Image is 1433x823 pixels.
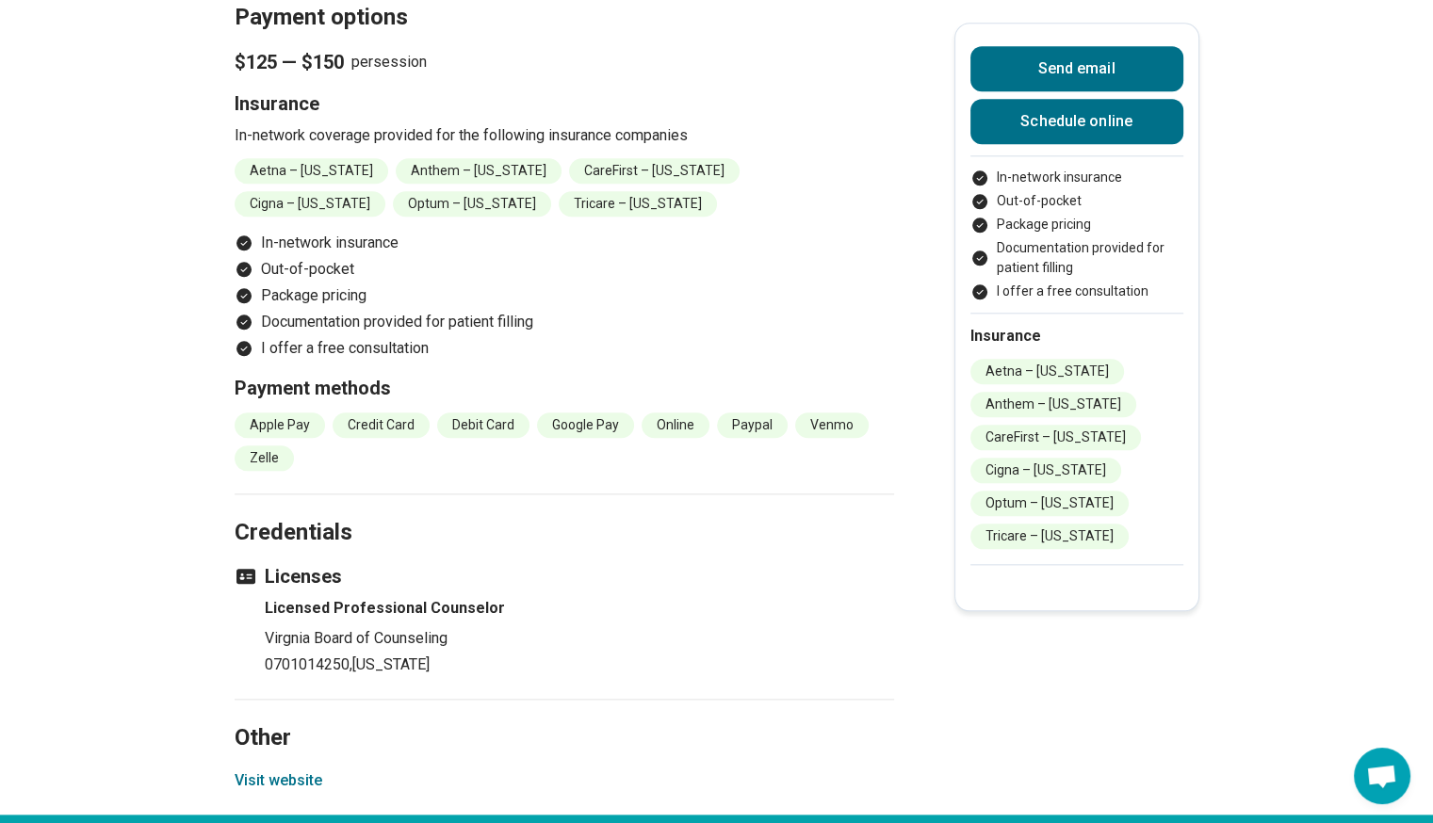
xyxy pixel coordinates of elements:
h4: Licensed Professional Counselor [265,597,894,620]
h3: Insurance [235,90,894,117]
h3: Payment methods [235,375,894,401]
li: Out-of-pocket [970,191,1183,211]
li: Zelle [235,445,294,471]
li: Apple Pay [235,412,325,438]
li: Tricare – [US_STATE] [559,191,717,217]
h2: Credentials [235,472,894,549]
button: Send email [970,46,1183,91]
a: Open chat [1354,748,1410,804]
p: In-network coverage provided for the following insurance companies [235,124,894,147]
li: Optum – [US_STATE] [970,491,1129,516]
li: Google Pay [537,412,634,438]
li: Anthem – [US_STATE] [970,392,1136,417]
p: Virgnia Board of Counseling [265,627,894,650]
li: In-network insurance [970,168,1183,187]
li: Aetna – [US_STATE] [970,359,1124,384]
li: Documentation provided for patient filling [235,311,894,333]
ul: Payment options [235,232,894,360]
li: I offer a free consultation [970,282,1183,301]
h2: Insurance [970,325,1183,347]
a: Schedule online [970,99,1183,144]
li: Package pricing [235,284,894,307]
li: Package pricing [970,215,1183,234]
button: Visit website [235,769,322,792]
li: Anthem – [US_STATE] [396,158,562,184]
li: Out-of-pocket [235,258,894,281]
p: 0701014250 [265,654,894,676]
p: per session [235,49,894,75]
li: Venmo [795,412,869,438]
h3: Licenses [235,563,894,589]
li: Tricare – [US_STATE] [970,524,1129,549]
span: , [US_STATE] [350,655,430,673]
h2: Other [235,677,894,754]
li: Aetna – [US_STATE] [235,158,388,184]
li: I offer a free consultation [235,337,894,360]
li: Debit Card [437,412,529,438]
ul: Payment options [970,168,1183,301]
li: CareFirst – [US_STATE] [970,425,1141,450]
li: Cigna – [US_STATE] [970,458,1121,483]
li: In-network insurance [235,232,894,254]
li: Documentation provided for patient filling [970,238,1183,278]
li: CareFirst – [US_STATE] [569,158,740,184]
li: Credit Card [333,412,430,438]
li: Cigna – [US_STATE] [235,191,385,217]
li: Online [642,412,709,438]
span: $125 — $150 [235,49,344,75]
li: Optum – [US_STATE] [393,191,551,217]
li: Paypal [717,412,788,438]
